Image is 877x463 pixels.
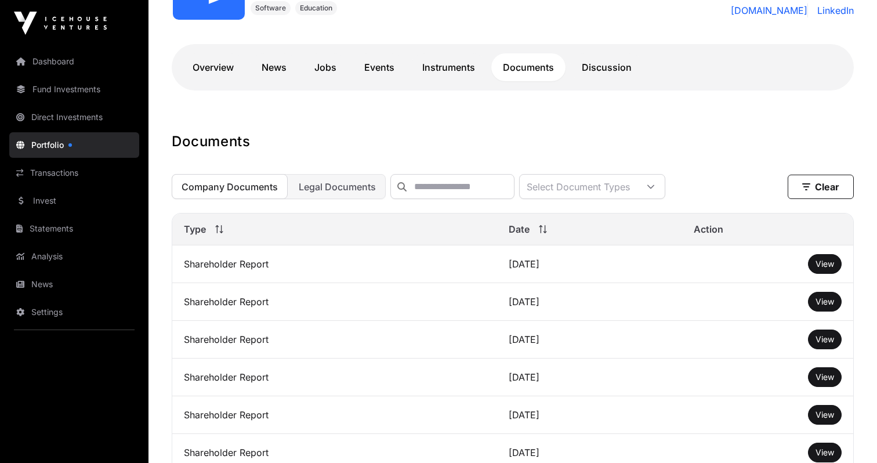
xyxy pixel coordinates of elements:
nav: Tabs [181,53,845,81]
button: View [808,292,842,312]
iframe: Chat Widget [819,407,877,463]
a: Transactions [9,160,139,186]
button: Company Documents [172,174,288,199]
a: Instruments [411,53,487,81]
td: [DATE] [497,283,682,321]
a: View [816,296,834,308]
h1: Documents [172,132,854,151]
span: Education [300,3,332,13]
td: Shareholder Report [172,396,497,434]
span: Action [694,222,723,236]
a: LinkedIn [813,3,854,17]
a: News [9,272,139,297]
td: Shareholder Report [172,245,497,283]
td: [DATE] [497,359,682,396]
td: [DATE] [497,396,682,434]
button: Legal Documents [289,174,386,199]
span: View [816,447,834,457]
span: View [816,259,834,269]
button: Clear [788,175,854,199]
button: View [808,367,842,387]
a: View [816,334,834,345]
span: View [816,410,834,419]
td: [DATE] [497,245,682,283]
span: Software [255,3,286,13]
button: View [808,443,842,462]
div: Select Document Types [520,175,637,198]
a: Events [353,53,406,81]
a: View [816,447,834,458]
a: Documents [491,53,566,81]
img: Icehouse Ventures Logo [14,12,107,35]
a: Overview [181,53,245,81]
button: View [808,254,842,274]
td: Shareholder Report [172,321,497,359]
a: Analysis [9,244,139,269]
a: Discussion [570,53,643,81]
span: View [816,296,834,306]
span: Legal Documents [299,181,376,193]
a: Statements [9,216,139,241]
a: View [816,409,834,421]
a: Settings [9,299,139,325]
a: Dashboard [9,49,139,74]
a: Portfolio [9,132,139,158]
a: Direct Investments [9,104,139,130]
a: [DOMAIN_NAME] [731,3,808,17]
span: View [816,372,834,382]
a: Fund Investments [9,77,139,102]
span: Company Documents [182,181,278,193]
a: Jobs [303,53,348,81]
td: [DATE] [497,321,682,359]
a: View [816,371,834,383]
td: Shareholder Report [172,283,497,321]
a: Invest [9,188,139,214]
span: Date [509,222,530,236]
span: Type [184,222,206,236]
td: Shareholder Report [172,359,497,396]
a: View [816,258,834,270]
button: View [808,330,842,349]
span: View [816,334,834,344]
a: News [250,53,298,81]
button: View [808,405,842,425]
